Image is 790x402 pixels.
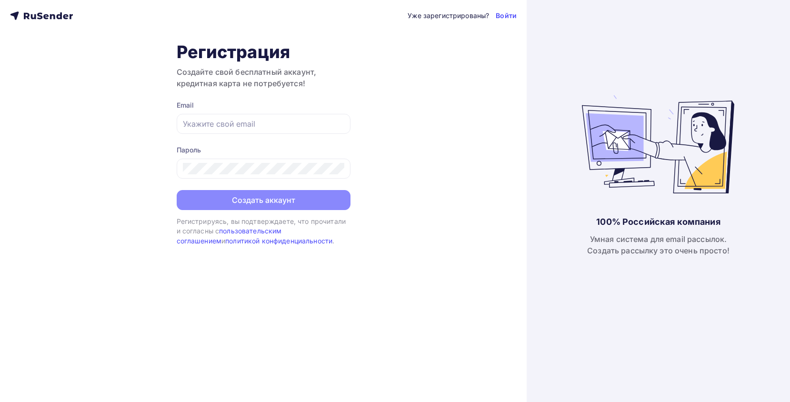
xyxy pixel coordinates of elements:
[225,237,332,245] a: политикой конфиденциальности
[177,217,350,246] div: Регистрируясь, вы подтверждаете, что прочитали и согласны с и .
[496,11,517,20] a: Войти
[177,41,350,62] h1: Регистрация
[177,227,282,244] a: пользовательским соглашением
[177,190,350,210] button: Создать аккаунт
[587,233,730,256] div: Умная система для email рассылок. Создать рассылку это очень просто!
[177,100,350,110] div: Email
[408,11,489,20] div: Уже зарегистрированы?
[183,118,344,130] input: Укажите свой email
[177,145,350,155] div: Пароль
[596,216,720,228] div: 100% Российская компания
[177,66,350,89] h3: Создайте свой бесплатный аккаунт, кредитная карта не потребуется!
